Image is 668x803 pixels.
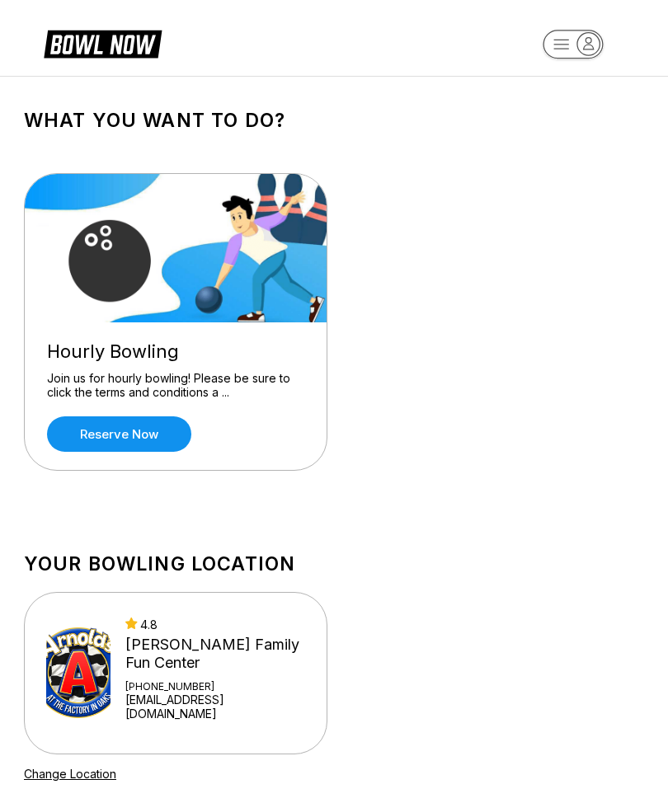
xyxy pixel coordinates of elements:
div: Join us for hourly bowling! Please be sure to click the terms and conditions a ... [47,371,304,400]
a: Reserve now [47,416,191,452]
div: [PERSON_NAME] Family Fun Center [125,636,305,672]
a: Change Location [24,767,116,781]
img: Arnold's Family Fun Center [46,627,111,718]
div: Hourly Bowling [47,340,304,363]
div: [PHONE_NUMBER] [125,680,305,693]
h1: What you want to do? [24,109,644,132]
img: Hourly Bowling [25,174,328,322]
div: 4.8 [125,618,305,632]
h1: Your bowling location [24,552,644,575]
a: [EMAIL_ADDRESS][DOMAIN_NAME] [125,693,305,721]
